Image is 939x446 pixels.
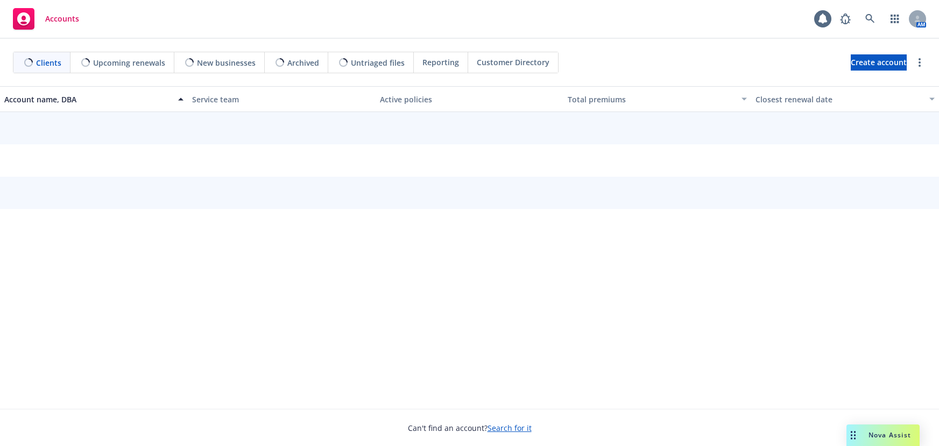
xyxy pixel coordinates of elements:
[380,94,559,105] div: Active policies
[846,424,860,446] div: Drag to move
[488,423,532,433] a: Search for it
[756,94,923,105] div: Closest renewal date
[376,86,563,112] button: Active policies
[851,54,907,71] a: Create account
[751,86,939,112] button: Closest renewal date
[869,430,911,440] span: Nova Assist
[913,56,926,69] a: more
[422,57,459,68] span: Reporting
[563,86,751,112] button: Total premiums
[93,57,165,68] span: Upcoming renewals
[851,52,907,73] span: Create account
[835,8,856,30] a: Report a Bug
[884,8,906,30] a: Switch app
[4,94,172,105] div: Account name, DBA
[192,94,371,105] div: Service team
[197,57,256,68] span: New businesses
[846,424,920,446] button: Nova Assist
[188,86,376,112] button: Service team
[859,8,881,30] a: Search
[568,94,735,105] div: Total premiums
[36,57,61,68] span: Clients
[408,422,532,434] span: Can't find an account?
[477,57,549,68] span: Customer Directory
[287,57,319,68] span: Archived
[9,4,83,34] a: Accounts
[45,15,79,23] span: Accounts
[351,57,405,68] span: Untriaged files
